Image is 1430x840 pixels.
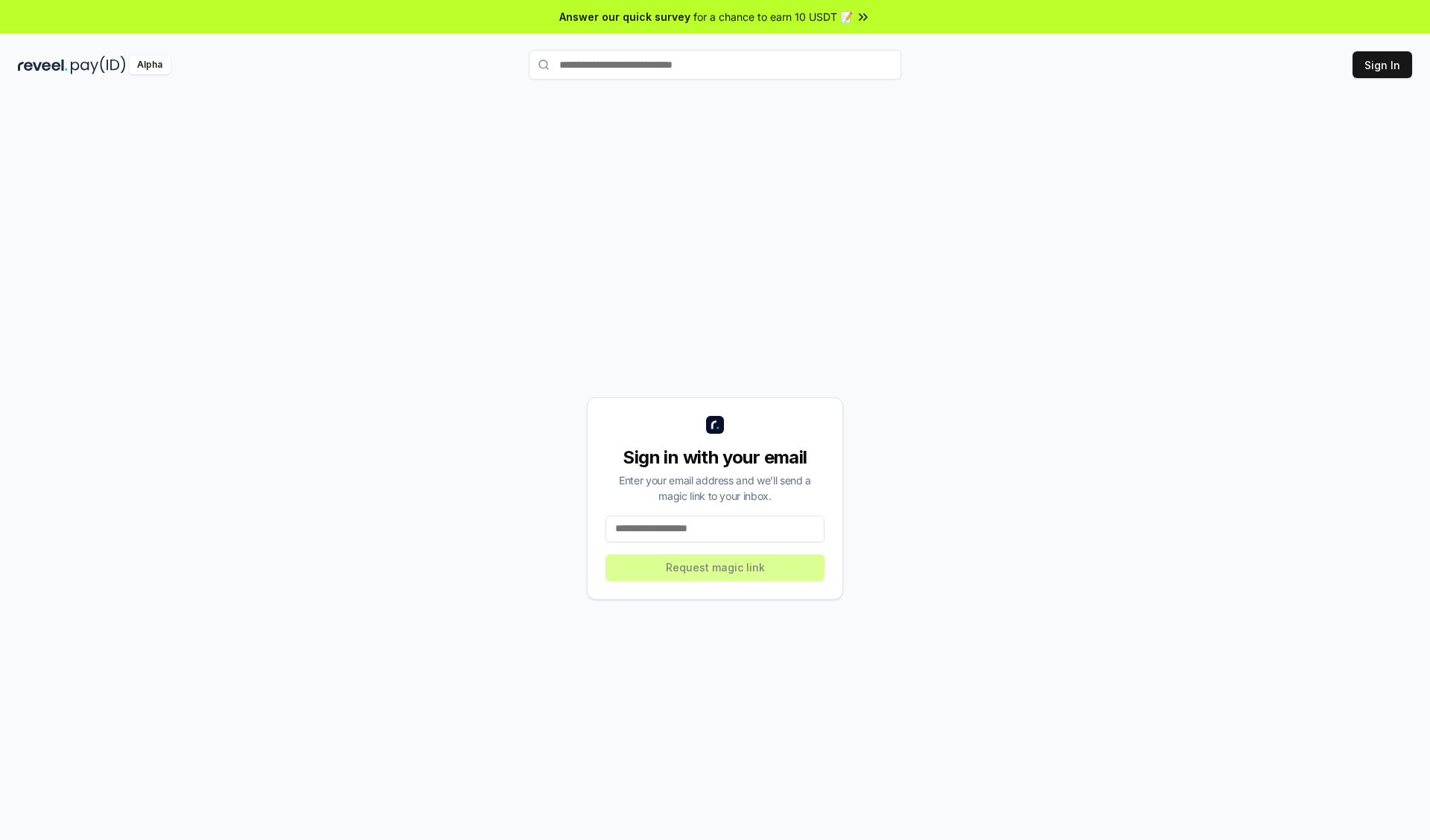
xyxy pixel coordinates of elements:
img: logo_small [706,416,724,434]
span: for a chance to earn 10 USDT 📝 [693,9,853,25]
button: Sign In [1353,51,1412,78]
img: pay_id [71,56,126,74]
div: Alpha [129,56,171,74]
img: reveel_dark [18,56,68,74]
div: Enter your email address and we’ll send a magic link to your inbox. [606,472,824,504]
span: Answer our quick survey [559,9,690,25]
div: Sign in with your email [606,446,824,469]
